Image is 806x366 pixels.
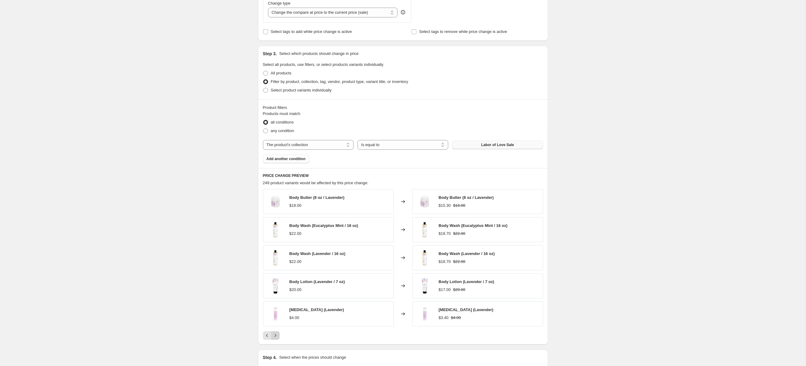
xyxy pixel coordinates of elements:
[416,221,434,239] img: TF_BodyWash_16floz_Lavender_2023_Revised_1_80x.jpg
[263,173,543,178] h6: PRICE CHANGE PREVIEW
[266,249,285,267] img: TF_BodyWash_16floz_Lavender_2023_Revised_1_80x.jpg
[439,259,451,265] div: $18.70
[289,259,302,265] div: $22.00
[289,231,302,237] div: $22.00
[416,305,434,323] img: TF_LipBalm_Lavender_2023_Revised_1_80x.jpg
[453,231,465,237] strike: $22.00
[419,29,507,34] span: Select tags to remove while price change is active
[263,62,383,67] span: Select all products, use filters, or select products variants individually
[271,29,352,34] span: Select tags to add while price change is active
[271,71,292,75] span: All products
[271,120,294,124] span: all conditions
[439,287,451,293] div: $17.00
[263,354,277,361] h2: Step 4.
[279,354,346,361] p: Select when the prices should change
[451,315,461,321] strike: $4.00
[271,79,408,84] span: Filter by product, collection, tag, vendor, product type, variant title, or inventory
[453,203,465,209] strike: $18.00
[416,277,434,295] img: TF_BodyLotion_7floz_Lavender_2023_Revised_1_80x.jpg
[416,249,434,267] img: TF_BodyWash_16floz_Lavender_2023_Revised_1_80x.jpg
[416,192,434,211] img: TF_BodyButter_8floz_Lavender_LidOff_2023_Revised_80x.jpg
[263,51,277,57] h2: Step 3.
[266,192,285,211] img: TF_BodyButter_8floz_Lavender_LidOff_2023_Revised_80x.jpg
[289,223,358,228] span: Body Wash (Eucalyptus Mint / 16 oz)
[289,287,302,293] div: $20.00
[439,315,449,321] div: $3.40
[268,1,291,5] span: Change type
[266,277,285,295] img: TF_BodyLotion_7floz_Lavender_2023_Revised_1_80x.jpg
[263,331,280,340] nav: Pagination
[452,141,543,149] button: Labor of Love Sale
[263,181,369,185] span: 249 product variants would be affected by this price change:
[453,259,465,265] strike: $22.00
[289,203,302,209] div: $18.00
[271,128,294,133] span: any condition
[439,223,508,228] span: Body Wash (Eucalyptus Mint / 16 oz)
[279,51,358,57] p: Select which products should change in price
[267,156,306,161] span: Add another condition
[439,203,451,209] div: $15.30
[263,331,271,340] button: Previous
[453,287,465,293] strike: $20.00
[263,105,543,111] div: Product filters
[289,195,345,200] span: Body Butter (8 oz / Lavender)
[289,279,345,284] span: Body Lotion (Lavender / 7 oz)
[289,251,346,256] span: Body Wash (Lavender / 16 oz)
[263,155,309,163] button: Add another condition
[266,305,285,323] img: TF_LipBalm_Lavender_2023_Revised_1_80x.jpg
[439,231,451,237] div: $18.70
[439,251,495,256] span: Body Wash (Lavender / 16 oz)
[289,315,300,321] div: $4.00
[481,142,514,147] span: Labor of Love Sale
[289,307,344,312] span: [MEDICAL_DATA] (Lavender)
[271,331,280,340] button: Next
[439,195,494,200] span: Body Butter (8 oz / Lavender)
[400,9,406,15] div: help
[439,279,494,284] span: Body Lotion (Lavender / 7 oz)
[439,307,493,312] span: [MEDICAL_DATA] (Lavender)
[263,111,301,116] span: Products must match:
[266,221,285,239] img: TF_BodyWash_16floz_Lavender_2023_Revised_1_80x.jpg
[271,88,332,92] span: Select product variants individually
